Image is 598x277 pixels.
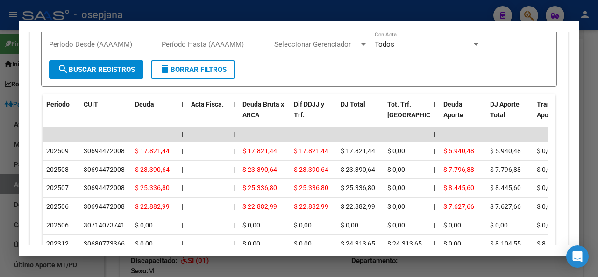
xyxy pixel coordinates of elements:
span: $ 24.313,65 [387,240,422,248]
span: Tot. Trf. [GEOGRAPHIC_DATA] [387,100,451,119]
span: | [233,147,235,155]
span: $ 8.445,60 [490,184,521,192]
span: 202312 [46,240,69,248]
span: | [434,240,435,248]
div: Open Intercom Messenger [566,245,589,268]
span: $ 22.882,99 [135,203,170,210]
span: $ 0,00 [387,147,405,155]
span: Seleccionar Gerenciador [274,40,359,49]
datatable-header-cell: | [229,94,239,135]
span: 202507 [46,184,69,192]
span: $ 0,00 [537,203,555,210]
span: | [233,130,235,138]
span: Buscar Registros [57,65,135,74]
span: | [233,184,235,192]
span: Todos [375,40,394,49]
span: | [233,221,235,229]
span: $ 0,00 [294,221,312,229]
span: $ 22.882,99 [294,203,328,210]
span: $ 0,00 [242,221,260,229]
span: Deuda [135,100,154,108]
datatable-header-cell: | [430,94,440,135]
span: $ 0,00 [387,184,405,192]
div: 30694472008 [84,201,125,212]
span: | [182,240,183,248]
datatable-header-cell: DJ Aporte Total [486,94,533,135]
span: $ 0,00 [294,240,312,248]
span: | [434,100,436,108]
span: $ 22.882,99 [341,203,375,210]
span: | [182,166,183,173]
span: $ 0,00 [387,166,405,173]
span: | [233,100,235,108]
div: 30694472008 [84,183,125,193]
span: $ 0,00 [537,221,555,229]
span: $ 7.796,88 [443,166,474,173]
span: $ 5.940,48 [443,147,474,155]
div: 30694472008 [84,164,125,175]
span: $ 0,00 [387,221,405,229]
span: $ 0,00 [537,166,555,173]
mat-icon: search [57,64,69,75]
div: 30680773366 [84,239,125,249]
span: $ 8.445,60 [443,184,474,192]
span: Deuda Bruta x ARCA [242,100,284,119]
span: Borrar Filtros [159,65,227,74]
datatable-header-cell: CUIT [80,94,131,135]
span: | [182,147,183,155]
span: | [182,130,184,138]
span: $ 25.336,80 [242,184,277,192]
datatable-header-cell: Deuda [131,94,178,135]
span: $ 23.390,64 [242,166,277,173]
span: $ 5.940,48 [490,147,521,155]
span: $ 23.390,64 [341,166,375,173]
datatable-header-cell: DJ Total [337,94,384,135]
span: $ 0,00 [490,221,508,229]
span: | [233,240,235,248]
span: $ 17.821,44 [135,147,170,155]
span: $ 7.796,88 [490,166,521,173]
span: CUIT [84,100,98,108]
span: 202509 [46,147,69,155]
span: $ 0,00 [443,240,461,248]
span: $ 8.104,55 [490,240,521,248]
span: DJ Total [341,100,365,108]
span: | [233,203,235,210]
span: $ 8.104,55 [537,240,568,248]
span: | [434,184,435,192]
span: Transferido Aporte [537,100,572,119]
span: $ 0,00 [135,240,153,248]
span: $ 17.821,44 [242,147,277,155]
span: | [182,100,184,108]
mat-icon: delete [159,64,171,75]
span: | [434,147,435,155]
span: | [182,203,183,210]
datatable-header-cell: Dif DDJJ y Trf. [290,94,337,135]
span: Acta Fisca. [191,100,224,108]
span: | [434,203,435,210]
span: Deuda Aporte [443,100,463,119]
span: | [434,130,436,138]
datatable-header-cell: Deuda Bruta x ARCA [239,94,290,135]
span: $ 22.882,99 [242,203,277,210]
span: Período [46,100,70,108]
datatable-header-cell: Tot. Trf. Bruto [384,94,430,135]
span: $ 7.627,66 [443,203,474,210]
span: 202506 [46,203,69,210]
datatable-header-cell: Transferido Aporte [533,94,580,135]
span: 202506 [46,221,69,229]
button: Borrar Filtros [151,60,235,79]
span: $ 7.627,66 [490,203,521,210]
span: $ 23.390,64 [135,166,170,173]
datatable-header-cell: Acta Fisca. [187,94,229,135]
span: $ 25.336,80 [294,184,328,192]
span: $ 0,00 [537,147,555,155]
span: $ 0,00 [135,221,153,229]
span: | [182,221,183,229]
span: | [182,184,183,192]
datatable-header-cell: Período [43,94,80,135]
span: | [434,221,435,229]
span: | [434,166,435,173]
span: $ 17.821,44 [341,147,375,155]
span: $ 0,00 [242,240,260,248]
